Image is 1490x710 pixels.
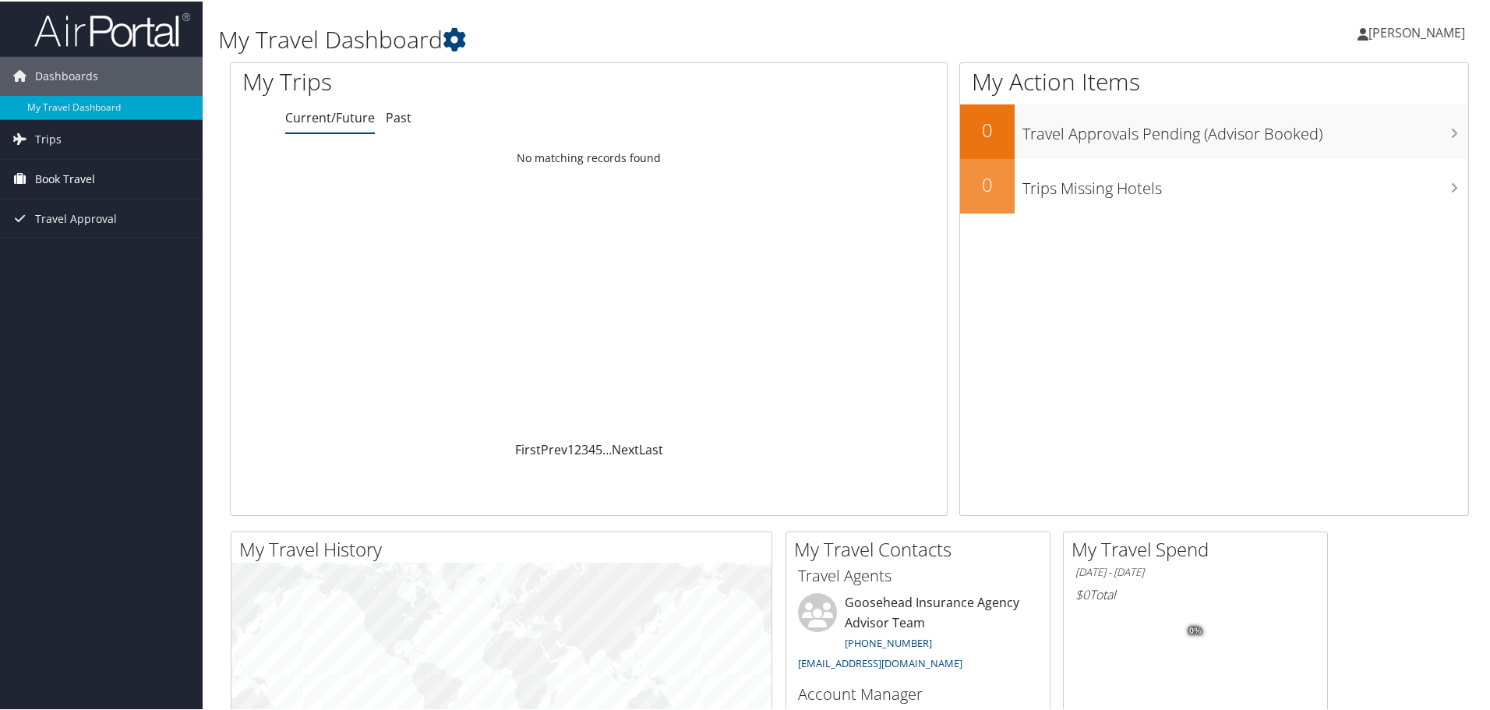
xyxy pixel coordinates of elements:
[1075,585,1089,602] span: $0
[35,118,62,157] span: Trips
[960,157,1468,212] a: 0Trips Missing Hotels
[541,440,567,457] a: Prev
[588,440,595,457] a: 4
[595,440,602,457] a: 5
[960,170,1015,196] h2: 0
[1022,168,1468,198] h3: Trips Missing Hotels
[960,103,1468,157] a: 0Travel Approvals Pending (Advisor Booked)
[798,655,962,669] a: [EMAIL_ADDRESS][DOMAIN_NAME]
[1368,23,1465,40] span: [PERSON_NAME]
[612,440,639,457] a: Next
[35,158,95,197] span: Book Travel
[798,682,1038,704] h3: Account Manager
[798,563,1038,585] h3: Travel Agents
[239,535,771,561] h2: My Travel History
[1022,114,1468,143] h3: Travel Approvals Pending (Advisor Booked)
[1075,585,1315,602] h6: Total
[386,108,411,125] a: Past
[581,440,588,457] a: 3
[960,64,1468,97] h1: My Action Items
[602,440,612,457] span: …
[1075,563,1315,578] h6: [DATE] - [DATE]
[242,64,637,97] h1: My Trips
[285,108,375,125] a: Current/Future
[960,115,1015,142] h2: 0
[845,634,932,648] a: [PHONE_NUMBER]
[794,535,1050,561] h2: My Travel Contacts
[1189,625,1202,634] tspan: 0%
[639,440,663,457] a: Last
[1358,8,1481,55] a: [PERSON_NAME]
[35,198,117,237] span: Travel Approval
[35,55,98,94] span: Dashboards
[515,440,541,457] a: First
[567,440,574,457] a: 1
[1072,535,1327,561] h2: My Travel Spend
[790,592,1046,675] li: Goosehead Insurance Agency Advisor Team
[231,143,947,171] td: No matching records found
[574,440,581,457] a: 2
[218,22,1060,55] h1: My Travel Dashboard
[34,10,190,47] img: airportal-logo.png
